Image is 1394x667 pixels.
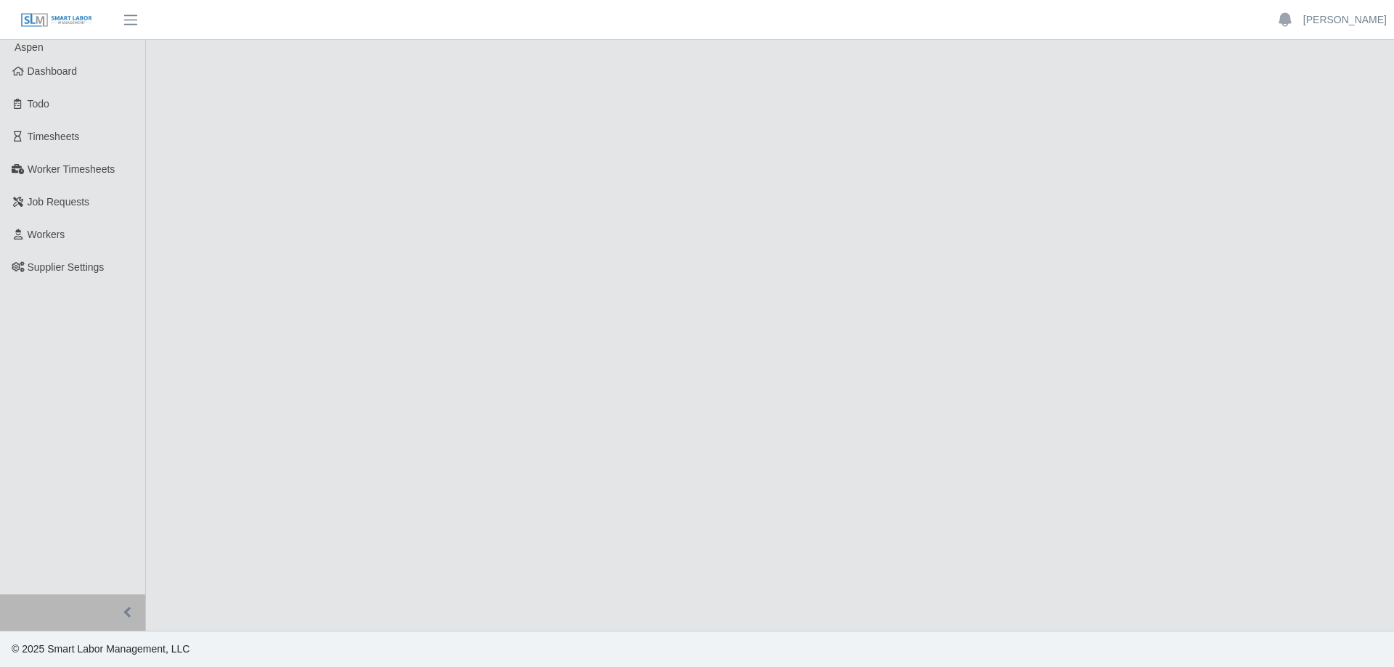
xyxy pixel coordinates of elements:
span: Timesheets [28,131,80,142]
span: Worker Timesheets [28,163,115,175]
span: Workers [28,229,65,240]
span: Supplier Settings [28,261,105,273]
span: Aspen [15,41,44,53]
a: [PERSON_NAME] [1303,12,1387,28]
span: Dashboard [28,65,78,77]
span: © 2025 Smart Labor Management, LLC [12,643,189,655]
img: SLM Logo [20,12,93,28]
span: Job Requests [28,196,90,208]
span: Todo [28,98,49,110]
